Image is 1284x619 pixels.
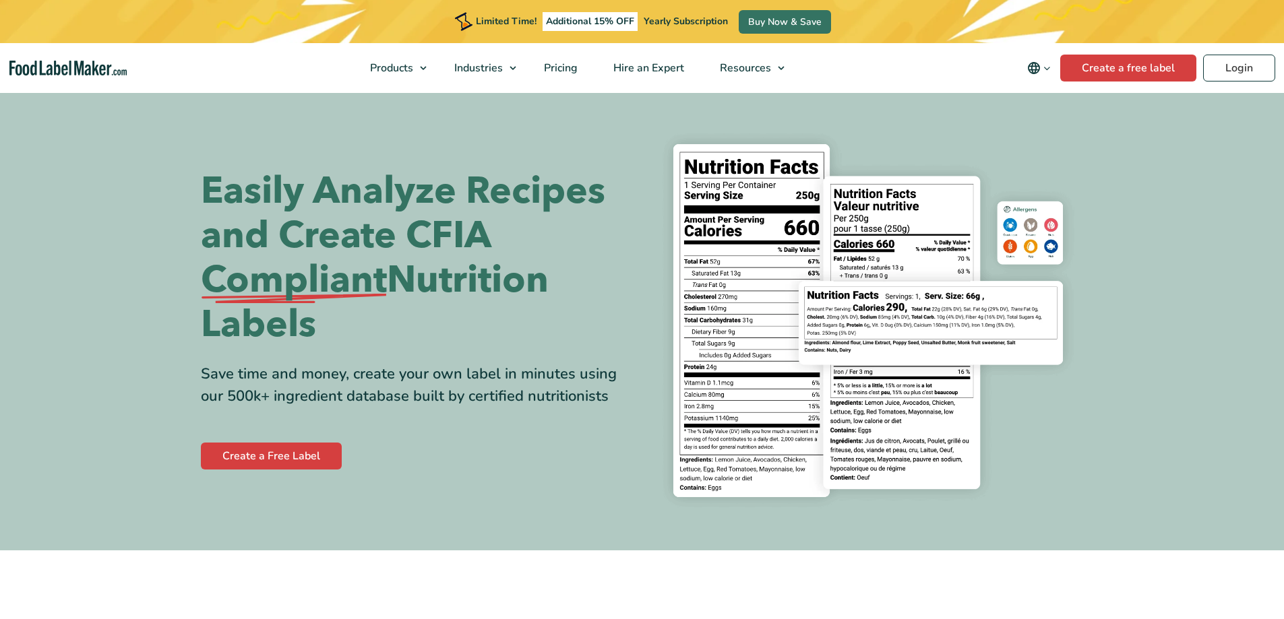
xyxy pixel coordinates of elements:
[476,15,537,28] span: Limited Time!
[739,10,831,34] a: Buy Now & Save
[716,61,772,75] span: Resources
[437,43,523,93] a: Industries
[1018,55,1060,82] button: Change language
[540,61,579,75] span: Pricing
[201,363,632,408] div: Save time and money, create your own label in minutes using our 500k+ ingredient database built b...
[201,443,342,469] a: Create a Free Label
[702,43,791,93] a: Resources
[609,61,685,75] span: Hire an Expert
[450,61,504,75] span: Industries
[201,169,632,347] h1: Easily Analyze Recipes and Create CFIA Nutrition Labels
[353,43,433,93] a: Products
[596,43,699,93] a: Hire an Expert
[526,43,592,93] a: Pricing
[201,258,387,302] span: Compliant
[9,61,127,76] a: Food Label Maker homepage
[1203,55,1275,82] a: Login
[1060,55,1196,82] a: Create a free label
[543,12,638,31] span: Additional 15% OFF
[644,15,728,28] span: Yearly Subscription
[366,61,415,75] span: Products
